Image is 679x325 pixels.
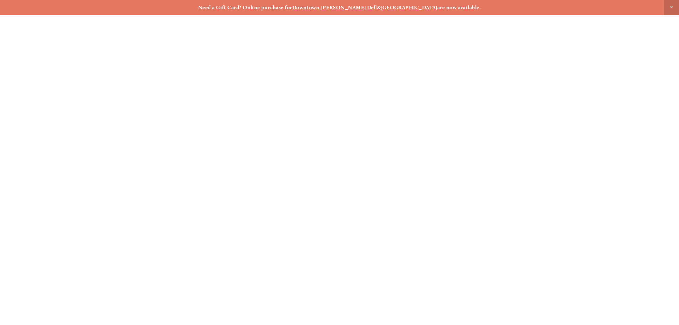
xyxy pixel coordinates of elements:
[321,4,377,11] a: [PERSON_NAME] Dell
[381,4,437,11] a: [GEOGRAPHIC_DATA]
[377,4,381,11] strong: &
[437,4,481,11] strong: are now available.
[319,4,321,11] strong: ,
[292,4,320,11] a: Downtown
[198,4,292,11] strong: Need a Gift Card? Online purchase for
